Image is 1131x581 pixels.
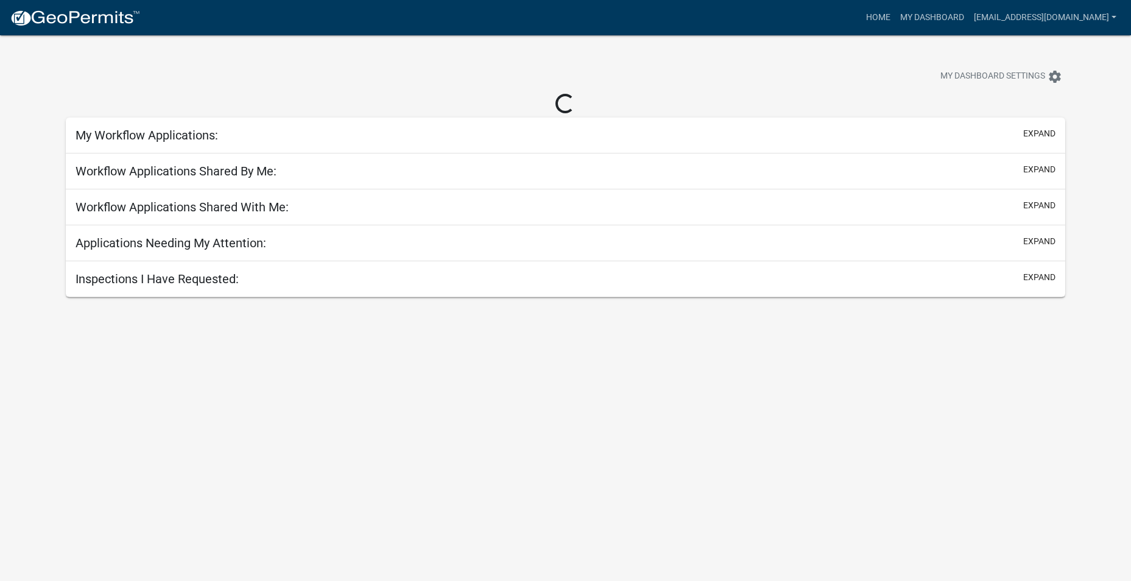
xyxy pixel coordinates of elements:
button: expand [1023,271,1055,284]
span: My Dashboard Settings [940,69,1045,84]
h5: Inspections I Have Requested: [76,272,239,286]
i: settings [1048,69,1062,84]
h5: My Workflow Applications: [76,128,218,143]
h5: Workflow Applications Shared By Me: [76,164,277,178]
button: My Dashboard Settingssettings [931,65,1072,88]
button: expand [1023,163,1055,176]
a: Home [861,6,895,29]
button: expand [1023,199,1055,212]
h5: Applications Needing My Attention: [76,236,266,250]
h5: Workflow Applications Shared With Me: [76,200,289,214]
a: [EMAIL_ADDRESS][DOMAIN_NAME] [969,6,1121,29]
button: expand [1023,235,1055,248]
a: My Dashboard [895,6,969,29]
button: expand [1023,127,1055,140]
